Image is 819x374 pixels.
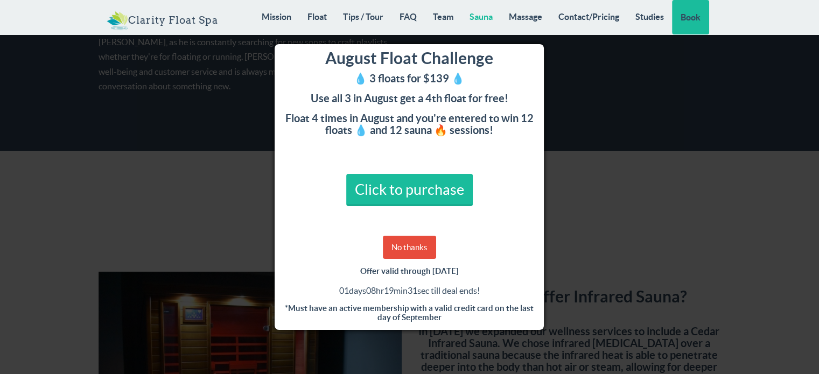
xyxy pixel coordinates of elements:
[283,304,536,322] h5: *Must have an active membership with a valid credit card on the last day of September
[346,174,473,206] a: Click to purchase
[408,286,417,295] span: 31
[339,286,480,295] span: days hr min sec till deal ends!
[283,112,536,136] h4: Float 4 times in August and you're entered to win 12 floats 💧 and 12 sauna 🔥 sessions!
[283,73,536,84] h4: 💧 3 floats for $139 💧
[383,236,436,259] a: No thanks
[339,286,349,295] span: 01
[283,93,536,104] h4: Use all 3 in August get a 4th float for free!
[283,50,536,67] h3: August Float Challenge
[384,286,394,295] span: 19
[283,267,536,276] h5: Offer valid through [DATE]
[366,286,376,295] span: 08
